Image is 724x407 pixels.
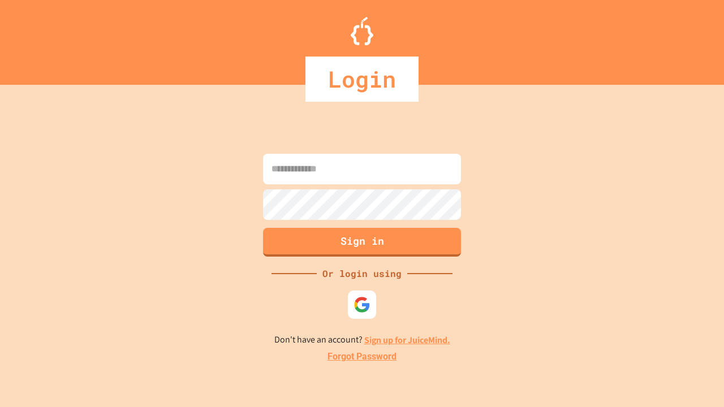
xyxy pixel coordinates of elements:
[263,228,461,257] button: Sign in
[630,313,713,361] iframe: chat widget
[305,57,419,102] div: Login
[317,267,407,280] div: Or login using
[274,333,450,347] p: Don't have an account?
[351,17,373,45] img: Logo.svg
[354,296,370,313] img: google-icon.svg
[676,362,713,396] iframe: chat widget
[327,350,397,363] a: Forgot Password
[364,334,450,346] a: Sign up for JuiceMind.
